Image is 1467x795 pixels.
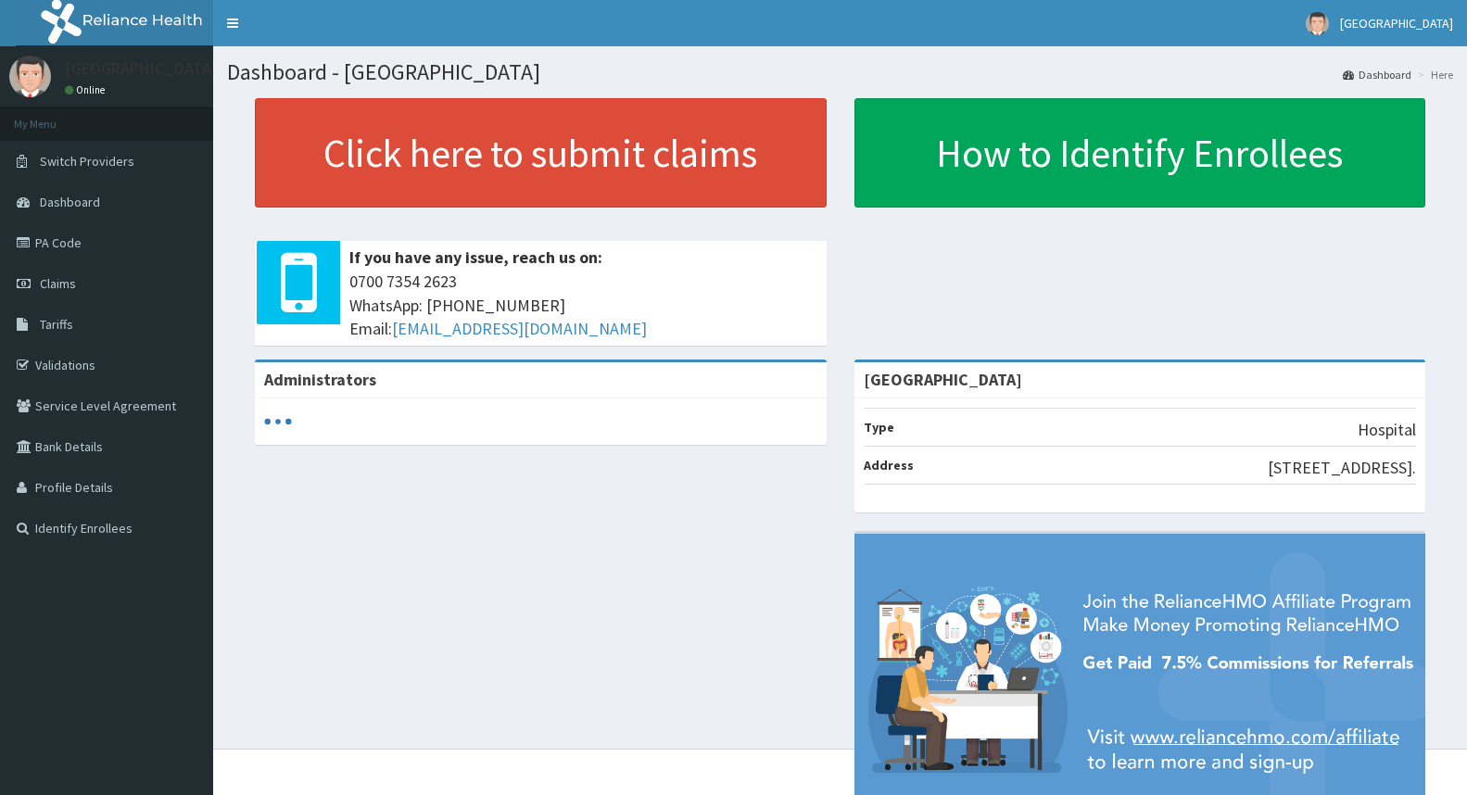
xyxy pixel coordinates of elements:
span: Dashboard [40,194,100,210]
span: 0700 7354 2623 WhatsApp: [PHONE_NUMBER] Email: [349,270,817,341]
a: How to Identify Enrollees [854,98,1426,208]
li: Here [1413,67,1453,82]
span: Tariffs [40,316,73,333]
span: Claims [40,275,76,292]
p: Hospital [1358,418,1416,442]
span: Switch Providers [40,153,134,170]
a: Click here to submit claims [255,98,827,208]
b: Type [864,419,894,435]
a: Online [65,83,109,96]
b: Address [864,457,914,473]
a: Dashboard [1343,67,1411,82]
img: User Image [9,56,51,97]
a: [EMAIL_ADDRESS][DOMAIN_NAME] [392,318,647,339]
p: [STREET_ADDRESS]. [1268,456,1416,480]
span: [GEOGRAPHIC_DATA] [1340,15,1453,32]
h1: Dashboard - [GEOGRAPHIC_DATA] [227,60,1453,84]
svg: audio-loading [264,408,292,435]
b: If you have any issue, reach us on: [349,246,602,268]
b: Administrators [264,369,376,390]
strong: [GEOGRAPHIC_DATA] [864,369,1022,390]
img: User Image [1306,12,1329,35]
p: [GEOGRAPHIC_DATA] [65,60,218,77]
